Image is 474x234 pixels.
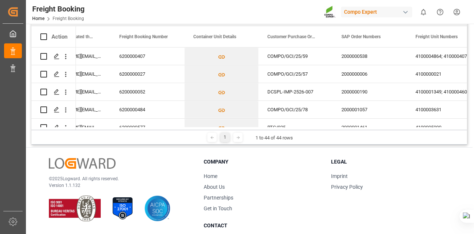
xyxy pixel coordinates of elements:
[333,83,407,100] div: 2000000190
[258,101,333,118] div: COMPO/GCI/25/78
[258,47,333,65] div: COMPO/GCI/25/59
[119,34,168,39] span: Freight Booking Number
[49,182,185,189] p: Version 1.1.132
[32,3,84,14] div: Freight Booking
[432,4,448,20] button: Help Center
[331,173,348,179] a: Imprint
[331,184,363,190] a: Privacy Policy
[204,205,232,211] a: Get in Touch
[415,4,432,20] button: show 0 new notifications
[341,34,381,39] span: SAP Order Numbers
[267,34,317,39] span: Customer Purchase Order Numbers
[258,119,333,136] div: RTC/025
[31,47,76,65] div: Press SPACE to select this row.
[324,6,336,19] img: Screenshot%202023-09-29%20at%2010.02.21.png_1712312052.png
[258,65,333,83] div: COMPO/GCI/25/57
[31,101,76,119] div: Press SPACE to select this row.
[341,5,415,19] button: Compo Expert
[204,158,322,166] h3: Company
[49,175,185,182] p: © 2025 Logward. All rights reserved.
[51,33,67,40] div: Action
[333,65,407,83] div: 2000000006
[31,65,76,83] div: Press SPACE to select this row.
[110,195,136,221] img: ISO 27001 Certification
[49,158,116,169] img: Logward Logo
[331,158,450,166] h3: Legal
[110,47,184,65] div: 6200000407
[220,133,230,142] div: 1
[31,83,76,101] div: Press SPACE to select this row.
[110,101,184,118] div: 6200000484
[415,34,458,39] span: Freight Unit Numbers
[49,195,101,221] img: ISO 9001 & ISO 14001 Certification
[258,83,333,100] div: DCSPL-IMP-2526-007
[193,34,236,39] span: Container Unit Details
[31,119,76,136] div: Press SPACE to select this row.
[32,16,44,21] a: Home
[110,119,184,136] div: 6200000577
[110,65,184,83] div: 6200000027
[204,173,217,179] a: Home
[204,195,233,201] a: Partnerships
[204,184,225,190] a: About Us
[144,195,170,221] img: AICPA SOC
[333,47,407,65] div: 2000000538
[256,134,293,142] div: 1 to 44 of 44 rows
[341,7,412,17] div: Compo Expert
[333,101,407,118] div: 2000001057
[204,222,322,230] h3: Contact
[333,119,407,136] div: 2000001461
[110,83,184,100] div: 6200000052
